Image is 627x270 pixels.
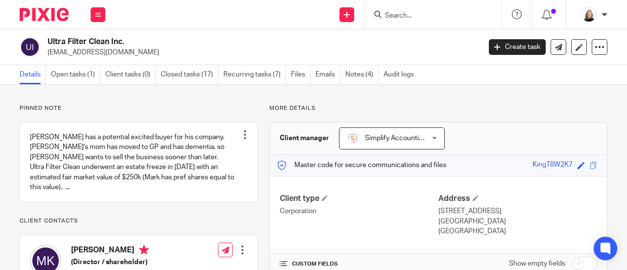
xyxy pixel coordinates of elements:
[105,65,156,84] a: Client tasks (0)
[48,37,389,47] h2: Ultra Filter Clean Inc.
[71,245,183,257] h4: [PERSON_NAME]
[51,65,100,84] a: Open tasks (1)
[280,194,438,204] h4: Client type
[269,104,607,112] p: More details
[223,65,286,84] a: Recurring tasks (7)
[280,133,329,143] h3: Client manager
[48,48,474,57] p: [EMAIL_ADDRESS][DOMAIN_NAME]
[315,65,340,84] a: Emails
[365,135,427,142] span: Simplify Accounting
[20,8,69,21] img: Pixie
[384,12,472,21] input: Search
[71,257,183,267] h5: (Director / shareholder)
[20,217,258,225] p: Client contacts
[277,160,446,170] p: Master code for secure communications and files
[438,194,597,204] h4: Address
[20,104,258,112] p: Pinned note
[384,65,419,84] a: Audit logs
[438,206,597,216] p: [STREET_ADDRESS]
[489,39,546,55] a: Create task
[20,37,40,57] img: svg%3E
[345,65,379,84] a: Notes (4)
[280,260,438,268] h4: CUSTOM FIELDS
[581,7,597,23] img: Screenshot%202023-11-02%20134555.png
[139,245,149,255] i: Primary
[438,217,597,226] p: [GEOGRAPHIC_DATA]
[438,226,597,236] p: [GEOGRAPHIC_DATA]
[532,160,573,171] div: KingT8W2K7
[280,206,438,216] p: Corporation
[509,259,565,269] label: Show empty fields
[347,132,359,144] img: Screenshot%202023-11-29%20141159.png
[291,65,311,84] a: Files
[20,65,46,84] a: Details
[161,65,218,84] a: Closed tasks (17)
